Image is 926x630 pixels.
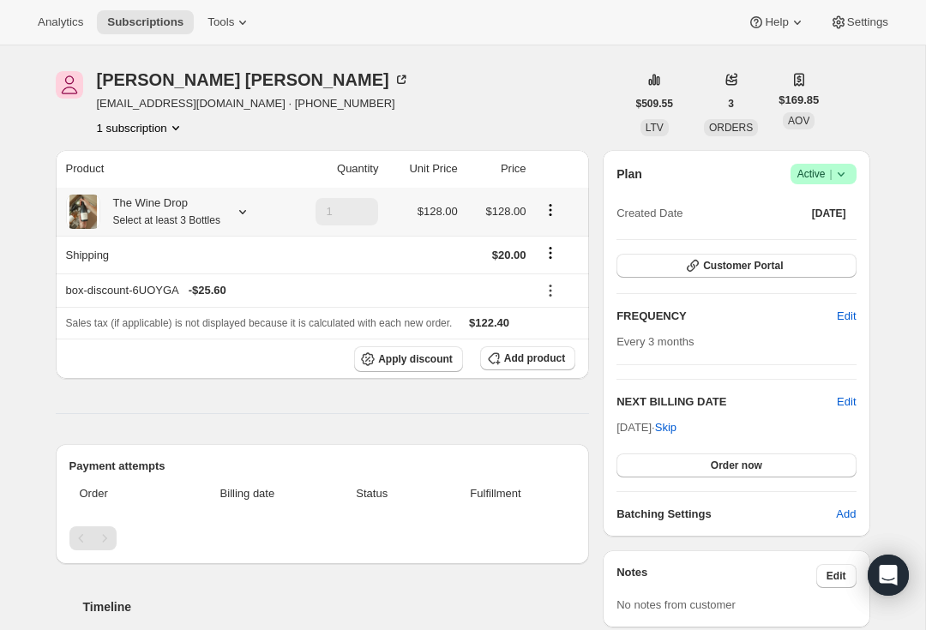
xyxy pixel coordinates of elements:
[480,346,575,370] button: Add product
[827,569,846,583] span: Edit
[636,97,673,111] span: $509.55
[616,308,837,325] h2: FREQUENCY
[97,119,184,136] button: Product actions
[616,453,856,477] button: Order now
[66,282,526,299] div: box-discount-6UOYGA
[816,564,857,588] button: Edit
[378,352,453,366] span: Apply discount
[69,475,172,513] th: Order
[616,254,856,278] button: Customer Portal
[837,308,856,325] span: Edit
[616,598,736,611] span: No notes from customer
[486,205,526,218] span: $128.00
[207,15,234,29] span: Tools
[812,207,846,220] span: [DATE]
[56,71,83,99] span: Tonja Hancock
[703,259,783,273] span: Customer Portal
[97,10,194,34] button: Subscriptions
[286,150,384,188] th: Quantity
[537,201,564,219] button: Product actions
[616,165,642,183] h2: Plan
[69,458,576,475] h2: Payment attempts
[655,419,676,436] span: Skip
[27,10,93,34] button: Analytics
[802,201,857,225] button: [DATE]
[107,15,183,29] span: Subscriptions
[56,236,286,273] th: Shipping
[826,501,866,528] button: Add
[354,346,463,372] button: Apply discount
[829,167,832,181] span: |
[868,555,909,596] div: Open Intercom Messenger
[504,351,565,365] span: Add product
[728,97,734,111] span: 3
[328,485,416,502] span: Status
[113,214,220,226] small: Select at least 3 Bottles
[737,10,815,34] button: Help
[788,115,809,127] span: AOV
[426,485,565,502] span: Fulfillment
[837,393,856,411] button: Edit
[463,150,532,188] th: Price
[709,122,753,134] span: ORDERS
[383,150,462,188] th: Unit Price
[97,71,410,88] div: [PERSON_NAME] [PERSON_NAME]
[197,10,262,34] button: Tools
[492,249,526,261] span: $20.00
[797,165,850,183] span: Active
[847,15,888,29] span: Settings
[616,564,816,588] h3: Notes
[189,282,226,299] span: - $25.60
[177,485,318,502] span: Billing date
[66,317,453,329] span: Sales tax (if applicable) is not displayed because it is calculated with each new order.
[616,421,676,434] span: [DATE] ·
[836,506,856,523] span: Add
[69,526,576,550] nav: Pagination
[779,92,819,109] span: $169.85
[616,335,694,348] span: Every 3 months
[418,205,458,218] span: $128.00
[83,598,590,615] h2: Timeline
[646,122,664,134] span: LTV
[97,95,410,112] span: [EMAIL_ADDRESS][DOMAIN_NAME] · [PHONE_NUMBER]
[616,506,836,523] h6: Batching Settings
[711,459,762,472] span: Order now
[537,243,564,262] button: Shipping actions
[616,205,682,222] span: Created Date
[820,10,899,34] button: Settings
[718,92,744,116] button: 3
[765,15,788,29] span: Help
[38,15,83,29] span: Analytics
[100,195,220,229] div: The Wine Drop
[626,92,683,116] button: $509.55
[645,414,687,441] button: Skip
[616,393,837,411] h2: NEXT BILLING DATE
[827,303,866,330] button: Edit
[56,150,286,188] th: Product
[469,316,509,329] span: $122.40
